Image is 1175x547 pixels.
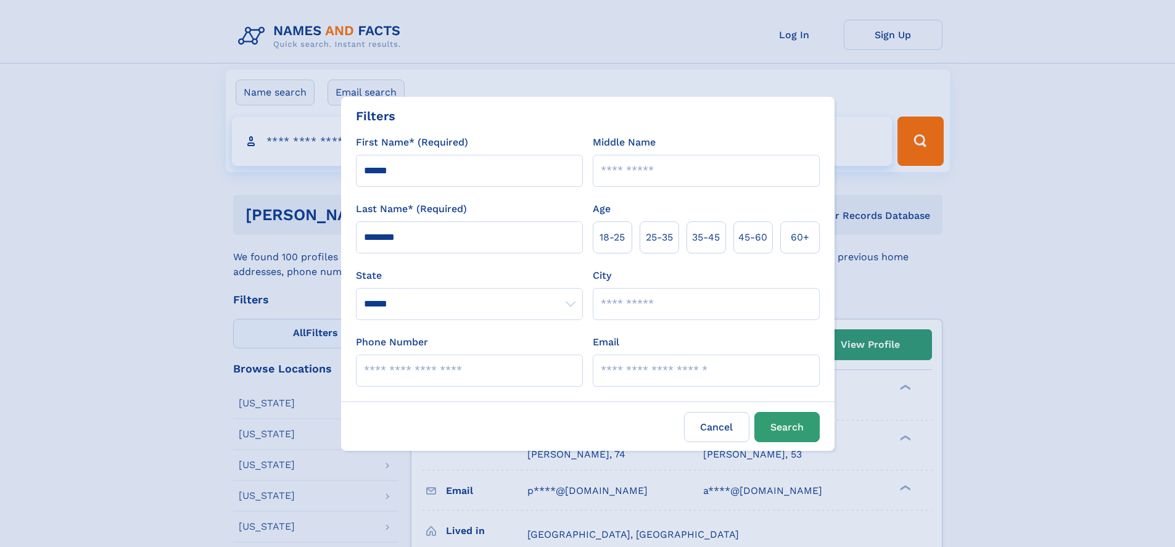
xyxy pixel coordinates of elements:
[356,202,467,216] label: Last Name* (Required)
[692,230,720,245] span: 35‑45
[593,268,611,283] label: City
[738,230,767,245] span: 45‑60
[593,335,619,350] label: Email
[684,412,749,442] label: Cancel
[356,268,583,283] label: State
[600,230,625,245] span: 18‑25
[356,135,468,150] label: First Name* (Required)
[593,135,656,150] label: Middle Name
[791,230,809,245] span: 60+
[754,412,820,442] button: Search
[356,107,395,125] div: Filters
[646,230,673,245] span: 25‑35
[593,202,611,216] label: Age
[356,335,428,350] label: Phone Number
